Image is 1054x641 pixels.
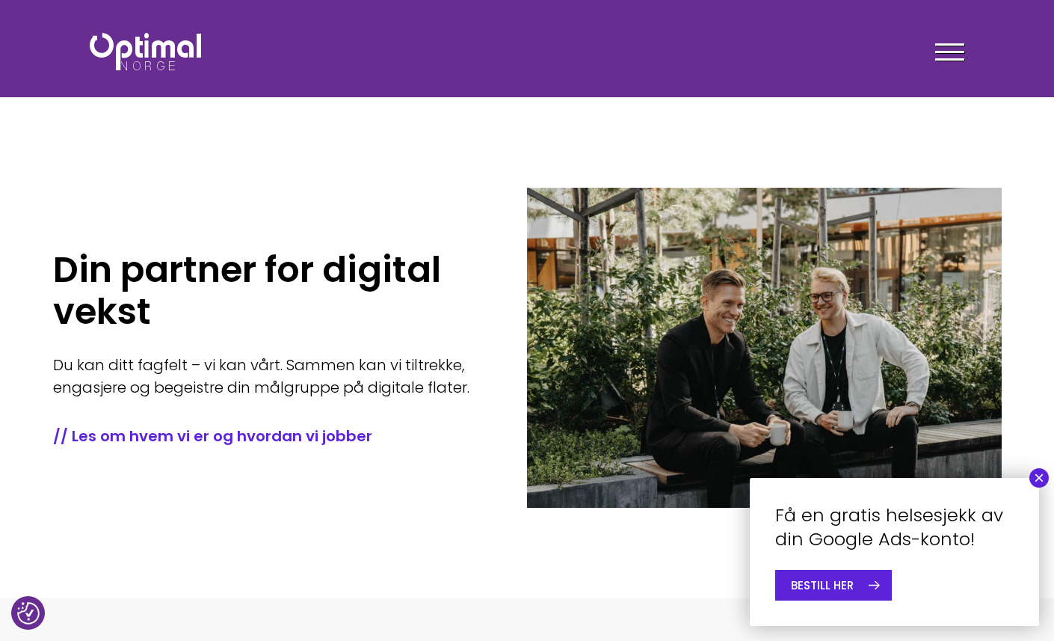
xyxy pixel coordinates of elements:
img: Optimal Norge [90,33,201,70]
p: Du kan ditt fagfelt – vi kan vårt. Sammen kan vi tiltrekke, engasjere og begeistre din målgruppe ... [53,354,483,399]
a: // Les om hvem vi er og hvordan vi jobber [53,426,483,447]
a: BESTILL HER [775,570,892,601]
h1: Din partner for digital vekst [53,249,483,333]
img: Revisit consent button [17,602,40,625]
button: Close [1029,468,1049,488]
h4: Få en gratis helsesjekk av din Google Ads-konto! [775,503,1014,550]
button: Samtykkepreferanser [17,602,40,625]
